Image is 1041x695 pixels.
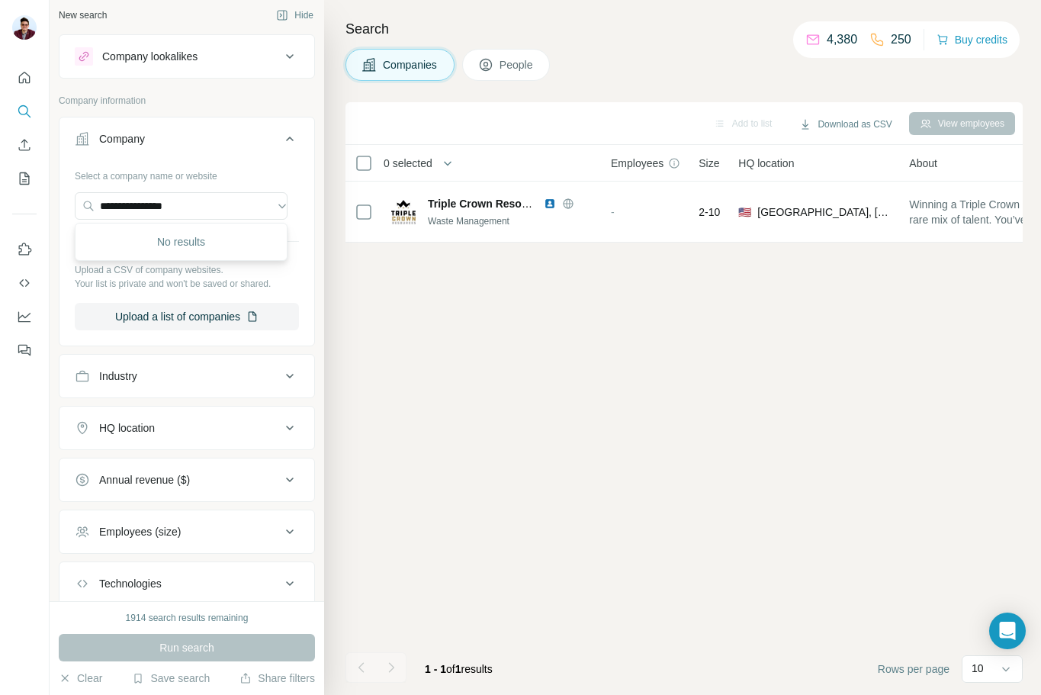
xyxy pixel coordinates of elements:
span: 🇺🇸 [738,204,751,220]
button: My lists [12,165,37,192]
span: results [425,663,493,675]
button: Share filters [239,671,315,686]
button: Use Surfe on LinkedIn [12,236,37,263]
div: HQ location [99,420,155,436]
div: Technologies [99,576,162,591]
span: of [446,663,455,675]
button: HQ location [59,410,314,446]
button: Quick start [12,64,37,92]
button: Employees (size) [59,513,314,550]
span: Triple Crown Resources [428,198,550,210]
button: Search [12,98,37,125]
button: Company [59,121,314,163]
span: Employees [611,156,663,171]
img: LinkedIn logo [544,198,556,210]
div: 1914 search results remaining [126,611,249,625]
button: Save search [132,671,210,686]
div: New search [59,8,107,22]
div: Company [99,131,145,146]
span: Rows per page [878,661,949,677]
span: 0 selected [384,156,432,171]
span: HQ location [738,156,794,171]
button: Hide [265,4,324,27]
span: People [500,57,535,72]
p: 250 [891,31,911,49]
div: Waste Management [428,214,593,228]
button: Company lookalikes [59,38,314,75]
button: Use Surfe API [12,269,37,297]
h4: Search [345,18,1023,40]
p: 4,380 [827,31,857,49]
button: Technologies [59,565,314,602]
button: Clear [59,671,102,686]
img: Avatar [12,15,37,40]
div: No results [79,227,284,257]
span: 1 [455,663,461,675]
div: Open Intercom Messenger [989,613,1026,649]
button: Dashboard [12,303,37,330]
button: Annual revenue ($) [59,462,314,498]
img: Logo of Triple Crown Resources [391,200,416,224]
p: 10 [972,661,984,676]
span: 1 - 1 [425,663,446,675]
span: [GEOGRAPHIC_DATA], [US_STATE] [757,204,891,220]
span: Size [699,156,719,171]
button: Upload a list of companies [75,303,299,330]
div: Select a company name or website [75,163,299,183]
div: Industry [99,368,137,384]
button: Feedback [12,336,37,364]
button: Industry [59,358,314,394]
button: Enrich CSV [12,131,37,159]
span: About [909,156,937,171]
div: Company lookalikes [102,49,198,64]
button: Buy credits [937,29,1007,50]
p: Upload a CSV of company websites. [75,263,299,277]
span: - [611,206,615,218]
span: 2-10 [699,204,720,220]
span: Companies [383,57,439,72]
div: Employees (size) [99,524,181,539]
div: Annual revenue ($) [99,472,190,487]
button: Download as CSV [789,113,902,136]
p: Company information [59,94,315,108]
p: Your list is private and won't be saved or shared. [75,277,299,291]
